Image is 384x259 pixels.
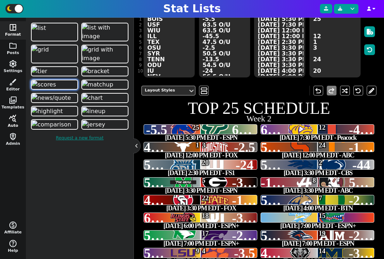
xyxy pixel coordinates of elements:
span: 56.5 O/U [261,193,312,208]
span: 56.5 O/U [261,228,312,243]
span: query_stats [9,114,17,123]
div: 18 [202,213,209,219]
span: 50.5 O/U [261,140,312,155]
img: grid with image [82,45,128,63]
span: 63.5 O/U [261,122,312,137]
div: [DATE] 3:30 PM EDT - FOX [142,205,260,212]
div: 11 [137,74,143,80]
textarea: 25 12 1 3 24 20 2 5 8 22 7 18 15 17 19 9 4 14 23 21 16 11 13 6 10 [310,13,361,77]
span: -45.5 [349,122,377,137]
button: redo [327,86,336,95]
div: 6 [137,45,143,51]
img: comparison [32,120,71,129]
span: 47.5 O/U [144,193,195,208]
span: -14.5 [232,193,260,208]
span: folder [9,41,17,50]
span: -35.5 [232,211,260,225]
span: 55.5 O/U [144,228,195,243]
div: [DATE] 4:00 PM EDT - BTN [259,205,377,212]
span: settings [9,59,17,68]
div: [DATE] 3:30 PM EDT - CBS [259,170,377,177]
div: 8 [312,177,316,184]
div: 25 [193,124,199,131]
button: undo [313,86,323,95]
img: list with image [82,23,128,41]
img: grid [32,45,49,54]
span: -13.5 [349,140,377,155]
div: 5 [202,177,205,184]
span: -39.5 [232,175,260,190]
textarea: BOIS USF WIU ILL TEX OSU SYR TENN ODU IU NEV PSU MRSH UGA ALA FSU SDAK ISU MTST ORE ILST OU LIU F... [144,13,195,77]
div: 12 [319,124,326,131]
img: chart [82,94,103,102]
div: 4 [137,34,143,39]
div: [DATE] 7:30 PM EDT - Peacock [259,134,377,141]
div: 3 [202,142,205,149]
div: 24 [319,142,326,149]
span: help [9,239,17,248]
div: [DATE] 6:00 PM EDT - ESPN+ [142,223,260,229]
div: 10 [137,68,143,74]
h1: Stat Lists [163,2,221,15]
div: 3 [137,28,143,34]
img: jersey [82,120,105,129]
div: 20 [202,160,209,166]
img: news/quote [32,94,71,102]
span: space_dashboard [9,23,17,32]
img: lineup [82,107,105,116]
span: -25.5 [232,228,260,243]
img: matchup [82,80,113,89]
div: 19 [319,230,326,237]
span: -24 [236,158,254,173]
span: -13.5 [261,175,289,190]
span: 55.5 O/U [144,175,195,190]
div: 9 [196,248,199,255]
span: shield_person [9,132,17,141]
div: Layout Styles [145,88,185,94]
div: [DATE] 2:30 PM EDT - FS1 [142,170,260,177]
span: monetization_on [9,221,17,229]
div: 4 [202,248,205,255]
span: -29.5 [349,193,377,208]
div: 7 [137,51,143,57]
div: [DATE] 7:00 PM EDT - ESPN [259,240,377,247]
span: -2.5 [234,140,255,155]
span: 63.5 O/U [232,122,283,137]
img: list [32,24,46,32]
span: 60.5 O/U [144,211,195,225]
img: scores [32,80,56,89]
div: [DATE] 12:00 PM EDT - FOX [142,152,260,159]
span: photo_library [9,96,17,104]
div: 15 [319,213,326,219]
h2: Week 2 [142,115,376,123]
div: 2 [137,22,143,28]
div: 2 [319,160,322,166]
textarea: -5.5 63.5 O/U 63.5 O/U -45.5 47.5 O/U -2.5 50.5 O/U -13.5 54.5 O/U -24 56.5 O/U -44 55.5 O/U -39.... [199,13,250,77]
div: 22 [202,195,209,202]
div: [DATE] 7:00 PM EDT - ESPN+ [259,223,377,229]
img: highlight [32,107,63,116]
h1: TOP 25 SCHEDULE [142,100,376,117]
span: 54.5 O/U [144,158,195,173]
div: [DATE] 3:30 PM EDT - ABC [259,187,377,194]
div: 14 [319,248,326,255]
span: -24.5 [349,228,377,243]
img: bracket [82,67,109,76]
div: 7 [319,195,322,202]
span: -5.5 [146,122,167,137]
div: [DATE] 12:00 PM EDT - ABC [259,152,377,159]
span: 56.5 O/U [261,158,312,173]
img: tier [32,67,47,76]
span: -44 [352,158,370,173]
a: Request a new format [30,131,130,145]
div: 5 [137,39,143,45]
span: redo [327,86,336,95]
div: [DATE] 3:30 PM EDT - ESPN [142,187,260,194]
div: 1 [137,16,143,22]
div: [DATE] 5:30 PM EDT - ESPN [142,134,260,141]
span: brush [9,78,17,86]
div: 8 [137,57,143,62]
span: 47.5 O/U [144,140,195,155]
div: [DATE] 7:00 PM EDT - ESPN+ [142,240,260,247]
